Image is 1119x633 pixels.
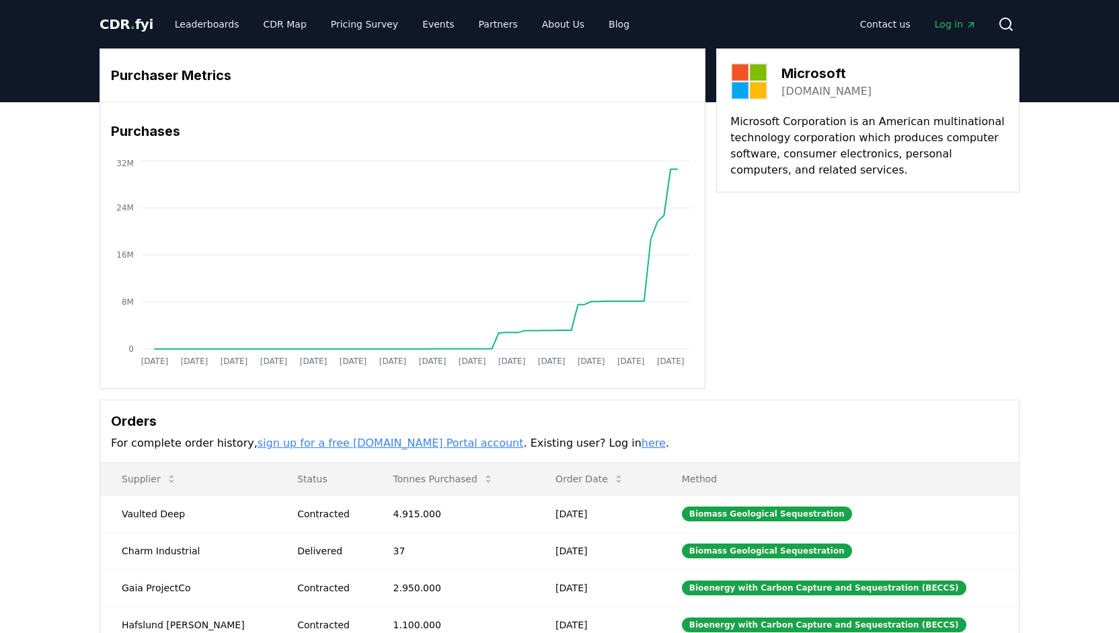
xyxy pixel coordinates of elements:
a: here [642,437,666,449]
a: Leaderboards [164,12,250,36]
a: sign up for a free [DOMAIN_NAME] Portal account [258,437,524,449]
td: [DATE] [534,495,660,532]
a: Partners [468,12,529,36]
tspan: [DATE] [617,357,645,366]
tspan: [DATE] [340,357,367,366]
tspan: 16M [116,250,134,260]
button: Order Date [545,466,635,492]
tspan: 8M [122,297,134,307]
button: Supplier [111,466,188,492]
span: . [130,16,135,32]
a: Events [412,12,465,36]
tspan: [DATE] [379,357,407,366]
a: Blog [598,12,640,36]
span: CDR fyi [100,16,153,32]
tspan: [DATE] [181,357,208,366]
nav: Main [164,12,640,36]
div: Biomass Geological Sequestration [682,544,852,558]
tspan: [DATE] [260,357,288,366]
tspan: [DATE] [300,357,327,366]
tspan: [DATE] [459,357,486,366]
td: 4.915.000 [372,495,535,532]
tspan: [DATE] [221,357,248,366]
h3: Purchases [111,121,694,141]
h3: Purchaser Metrics [111,65,694,85]
td: 2.950.000 [372,569,535,606]
p: Microsoft Corporation is an American multinational technology corporation which produces computer... [730,114,1005,178]
td: Gaia ProjectCo [100,569,276,606]
tspan: 24M [116,203,134,213]
tspan: [DATE] [419,357,447,366]
td: Charm Industrial [100,532,276,569]
div: Contracted [297,618,360,632]
span: Log in [935,17,976,31]
div: Bioenergy with Carbon Capture and Sequestration (BECCS) [682,581,966,595]
td: Vaulted Deep [100,495,276,532]
img: Microsoft-logo [730,63,768,100]
a: Log in [924,12,987,36]
nav: Main [849,12,987,36]
tspan: 0 [128,344,134,354]
button: Tonnes Purchased [383,466,504,492]
h3: Microsoft [781,63,872,83]
div: Contracted [297,507,360,521]
p: Method [671,472,1008,486]
td: [DATE] [534,532,660,569]
a: [DOMAIN_NAME] [781,83,872,100]
a: CDR Map [253,12,317,36]
div: Contracted [297,581,360,595]
a: CDR.fyi [100,15,153,34]
tspan: [DATE] [498,357,526,366]
h3: Orders [111,411,1008,431]
div: Delivered [297,544,360,558]
a: Pricing Survey [320,12,409,36]
tspan: [DATE] [657,357,685,366]
a: About Us [531,12,595,36]
tspan: 32M [116,159,134,168]
p: For complete order history, . Existing user? Log in . [111,435,1008,451]
tspan: [DATE] [578,357,605,366]
td: 37 [372,532,535,569]
td: [DATE] [534,569,660,606]
p: Status [286,472,360,486]
tspan: [DATE] [538,357,566,366]
div: Biomass Geological Sequestration [682,507,852,521]
div: Bioenergy with Carbon Capture and Sequestration (BECCS) [682,618,966,632]
tspan: [DATE] [141,357,169,366]
a: Contact us [849,12,921,36]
